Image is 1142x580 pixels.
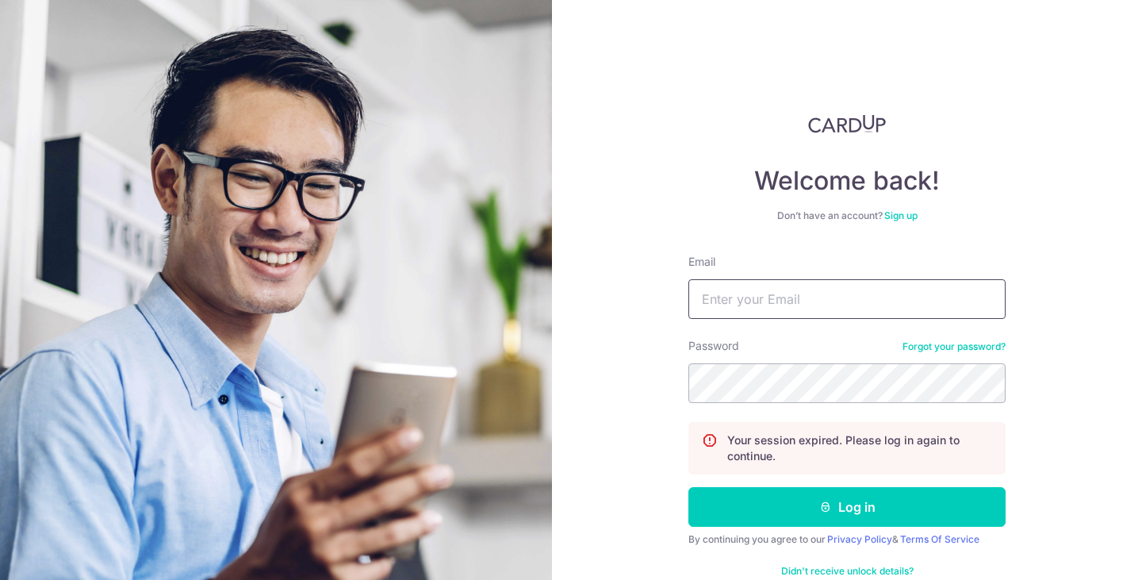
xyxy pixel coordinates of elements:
a: Didn't receive unlock details? [781,565,914,578]
a: Terms Of Service [900,533,979,545]
a: Privacy Policy [827,533,892,545]
span: Help [36,11,69,25]
p: Your session expired. Please log in again to continue. [727,432,992,464]
img: CardUp Logo [808,114,886,133]
div: By continuing you agree to our & [688,533,1006,546]
div: Don’t have an account? [688,209,1006,222]
input: Enter your Email [688,279,1006,319]
button: Log in [688,487,1006,527]
label: Email [688,254,715,270]
a: Forgot your password? [902,340,1006,353]
h4: Welcome back! [688,165,1006,197]
a: Sign up [884,209,918,221]
label: Password [688,338,739,354]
